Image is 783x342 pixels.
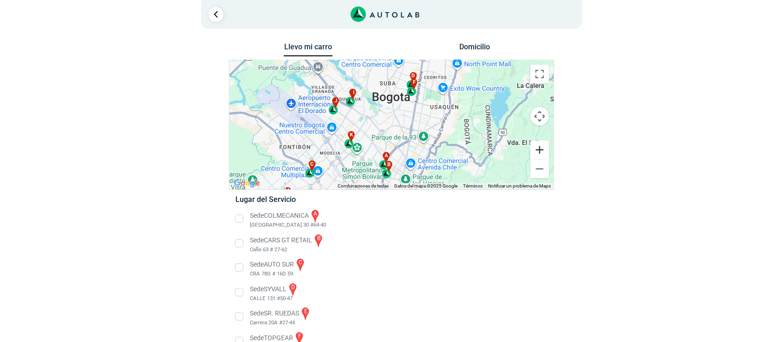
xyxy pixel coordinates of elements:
span: f [413,79,416,87]
img: Google [232,177,262,189]
button: Reducir [530,160,549,178]
a: Términos (se abre en una nueva pestaña) [463,183,483,188]
button: Cambiar a la vista en pantalla completa [530,65,549,83]
span: j [334,97,337,105]
h5: Lugar del Servicio [235,195,547,204]
a: Abre esta zona en Google Maps (se abre en una nueva ventana) [232,177,262,189]
a: Link al sitio de autolab [351,9,420,18]
span: d [412,72,416,80]
span: a [385,152,388,160]
span: k [350,131,353,139]
button: Domicilio [450,42,499,56]
span: c [311,161,314,168]
button: Combinaciones de teclas [338,183,389,189]
span: m [285,187,289,195]
span: b [387,161,391,169]
a: Ir al paso anterior [209,7,223,22]
a: Notificar un problema de Maps [488,183,551,188]
button: Ampliar [530,141,549,159]
span: Datos del mapa ©2025 Google [394,183,457,188]
button: Controles de visualización del mapa [530,107,549,126]
button: Llevo mi carro [284,42,333,57]
span: i [353,88,355,96]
